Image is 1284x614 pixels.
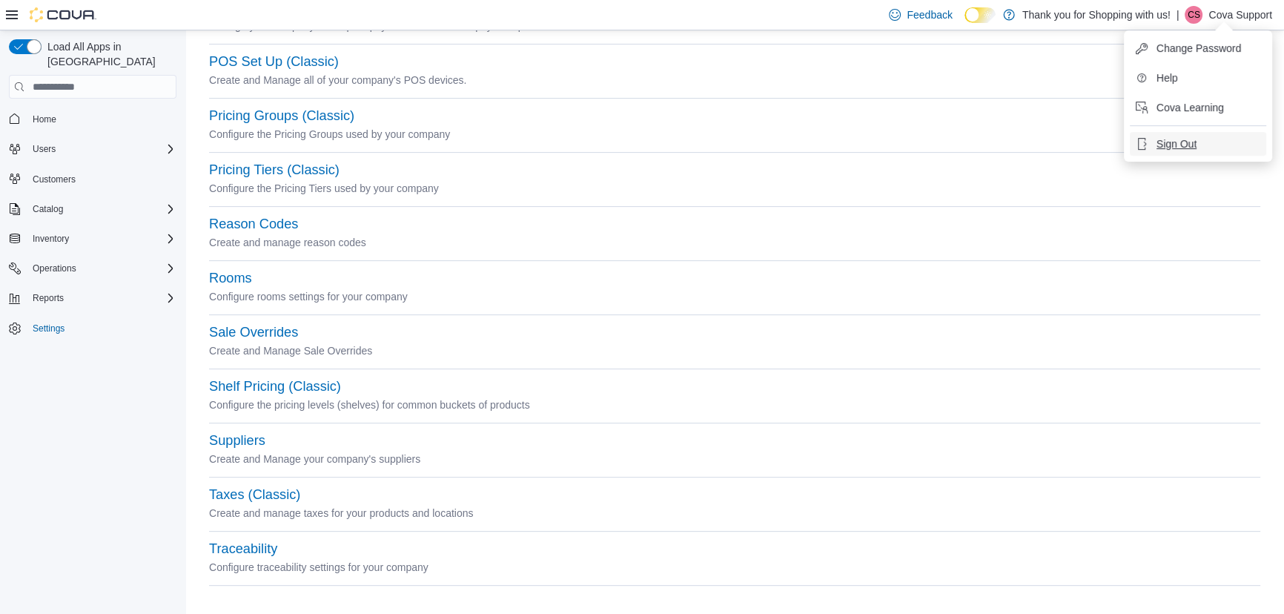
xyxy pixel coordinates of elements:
[209,54,339,70] button: POS Set Up (Classic)
[27,260,176,277] span: Operations
[3,258,182,279] button: Operations
[27,170,176,188] span: Customers
[27,200,176,218] span: Catalog
[3,108,182,129] button: Home
[1185,6,1202,24] div: Cova Support
[209,217,298,232] button: Reason Codes
[1177,6,1179,24] p: |
[209,325,298,340] button: Sale Overrides
[27,320,70,337] a: Settings
[209,558,1260,576] p: Configure traceability settings for your company
[1188,6,1200,24] span: CS
[907,7,952,22] span: Feedback
[209,342,1260,360] p: Create and Manage Sale Overrides
[42,39,176,69] span: Load All Apps in [GEOGRAPHIC_DATA]
[209,271,252,286] button: Rooms
[209,396,1260,414] p: Configure the pricing levels (shelves) for common buckets of products
[1156,41,1241,56] span: Change Password
[27,200,69,218] button: Catalog
[1208,6,1272,24] p: Cova Support
[1156,136,1197,151] span: Sign Out
[1156,100,1224,115] span: Cova Learning
[33,323,64,334] span: Settings
[1130,96,1266,119] button: Cova Learning
[1130,66,1266,90] button: Help
[30,7,96,22] img: Cova
[33,174,76,185] span: Customers
[27,140,62,158] button: Users
[209,108,354,124] button: Pricing Groups (Classic)
[27,289,176,307] span: Reports
[3,228,182,249] button: Inventory
[27,230,75,248] button: Inventory
[209,504,1260,522] p: Create and manage taxes for your products and locations
[209,288,1260,306] p: Configure rooms settings for your company
[3,139,182,159] button: Users
[27,110,62,128] a: Home
[33,203,63,215] span: Catalog
[1156,70,1178,85] span: Help
[27,109,176,128] span: Home
[9,102,176,377] nav: Complex example
[27,260,82,277] button: Operations
[33,292,64,304] span: Reports
[1130,36,1266,60] button: Change Password
[209,162,340,178] button: Pricing Tiers (Classic)
[209,450,1260,468] p: Create and Manage your company's suppliers
[27,289,70,307] button: Reports
[27,140,176,158] span: Users
[27,171,82,188] a: Customers
[33,263,76,274] span: Operations
[1022,6,1171,24] p: Thank you for Shopping with us!
[209,125,1260,143] p: Configure the Pricing Groups used by your company
[209,487,300,503] button: Taxes (Classic)
[33,143,56,155] span: Users
[1130,132,1266,156] button: Sign Out
[209,379,341,395] button: Shelf Pricing (Classic)
[3,199,182,219] button: Catalog
[27,319,176,337] span: Settings
[33,113,56,125] span: Home
[3,288,182,308] button: Reports
[209,179,1260,197] p: Configure the Pricing Tiers used by your company
[209,234,1260,251] p: Create and manage reason codes
[964,7,996,23] input: Dark Mode
[209,71,1260,89] p: Create and Manage all of your company's POS devices.
[3,168,182,190] button: Customers
[209,541,277,557] button: Traceability
[27,230,176,248] span: Inventory
[209,433,265,449] button: Suppliers
[3,317,182,339] button: Settings
[33,233,69,245] span: Inventory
